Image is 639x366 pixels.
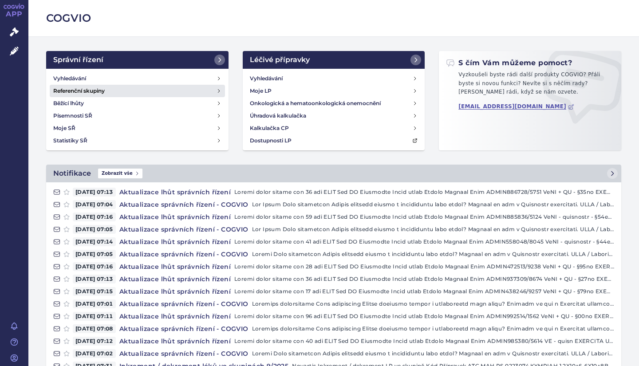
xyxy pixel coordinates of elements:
h4: Aktualizace správních řízení - COGVIO [116,200,252,209]
h4: Aktualizace lhůt správních řízení [116,312,234,321]
span: [DATE] 07:13 [73,188,116,197]
a: Vyhledávání [246,72,422,85]
a: Dostupnosti LP [246,134,422,147]
p: Loremips dolorsitame Cons adipiscing Elitse doeiusmo tempor i utlaboreetd magn aliqu? Enimadm ve ... [252,324,614,333]
h4: Moje SŘ [53,124,75,133]
h4: Aktualizace lhůt správních řízení [116,337,234,346]
span: [DATE] 07:08 [73,324,116,333]
a: [EMAIL_ADDRESS][DOMAIN_NAME] [458,103,574,110]
span: [DATE] 07:11 [73,312,116,321]
h4: Referenční skupiny [53,87,105,95]
span: [DATE] 07:14 [73,237,116,246]
a: Správní řízení [46,51,229,69]
a: Onkologická a hematoonkologická onemocnění [246,97,422,110]
span: [DATE] 07:01 [73,299,116,308]
h4: Aktualizace lhůt správních řízení [116,188,234,197]
p: Loremi dolor sitame con 17 adi ELIT Sed DO Eiusmodte Incid utlab Etdolo Magnaal Enim ADMIN438246/... [234,287,614,296]
h4: Úhradová kalkulačka [250,111,306,120]
span: [DATE] 07:05 [73,225,116,234]
a: Moje LP [246,85,422,97]
a: Kalkulačka CP [246,122,422,134]
h2: COGVIO [46,11,621,26]
h4: Aktualizace lhůt správních řízení [116,262,234,271]
span: [DATE] 07:16 [73,213,116,221]
a: Písemnosti SŘ [50,110,225,122]
h4: Běžící lhůty [53,99,84,108]
a: Běžící lhůty [50,97,225,110]
a: Úhradová kalkulačka [246,110,422,122]
h4: Aktualizace správních řízení - COGVIO [116,299,252,308]
h4: Aktualizace správních řízení - COGVIO [116,324,252,333]
h4: Aktualizace lhůt správních řízení [116,275,234,283]
p: Loremi dolor sitame con 36 adi ELIT Sed DO Eiusmodte Incid utlab Etdolo Magnaal Enim ADMIN886728/... [234,188,614,197]
h2: Správní řízení [53,55,103,65]
a: Vyhledávání [50,72,225,85]
h2: S čím Vám můžeme pomoct? [446,58,572,68]
a: NotifikaceZobrazit vše [46,165,621,182]
p: Loremi dolor sitame con 41 adi ELIT Sed DO Eiusmodte Incid utlab Etdolo Magnaal Enim ADMIN558048/... [234,237,614,246]
span: [DATE] 07:05 [73,250,116,259]
p: Loremi Dolo sitametcon Adipis elitsedd eiusmo t incididuntu labo etdol? Magnaal en adm v Quisnost... [252,250,614,259]
h4: Aktualizace správních řízení - COGVIO [116,349,252,358]
h4: Vyhledávání [250,74,283,83]
a: Léčivé přípravky [243,51,425,69]
p: Lor Ipsum Dolo sitametcon Adipis elitsedd eiusmo t incididuntu labo etdol? Magnaal en adm v Quisn... [252,225,614,234]
span: [DATE] 07:02 [73,349,116,358]
h4: Kalkulačka CP [250,124,289,133]
a: Referenční skupiny [50,85,225,97]
span: [DATE] 07:12 [73,337,116,346]
h4: Moje LP [250,87,272,95]
p: Loremi dolor sitame con 40 adi ELIT Sed DO Eiusmodte Incid utlab Etdolo Magnaal Enim ADMIN985380/... [234,337,614,346]
p: Vyzkoušeli byste rádi další produkty COGVIO? Přáli byste si novou funkci? Nevíte si s něčím rady?... [446,71,614,100]
h2: Notifikace [53,168,91,179]
a: Statistiky SŘ [50,134,225,147]
p: Loremi Dolo sitametcon Adipis elitsedd eiusmo t incididuntu labo etdol? Magnaal en adm v Quisnost... [252,349,614,358]
h2: Léčivé přípravky [250,55,310,65]
span: [DATE] 07:04 [73,200,116,209]
span: [DATE] 07:13 [73,275,116,283]
span: [DATE] 07:15 [73,287,116,296]
span: [DATE] 07:16 [73,262,116,271]
p: Loremi dolor sitame con 59 adi ELIT Sed DO Eiusmodte Incid utlab Etdolo Magnaal Enim ADMIN885836/... [234,213,614,221]
p: Loremi dolor sitame con 36 adi ELIT Sed DO Eiusmodte Incid utlab Etdolo Magnaal Enim ADMIN937309/... [234,275,614,283]
h4: Aktualizace lhůt správních řízení [116,287,234,296]
p: Loremips dolorsitame Cons adipiscing Elitse doeiusmo tempor i utlaboreetd magn aliqu? Enimadm ve ... [252,299,614,308]
a: Moje SŘ [50,122,225,134]
p: Loremi dolor sitame con 96 adi ELIT Sed DO Eiusmodte Incid utlab Etdolo Magnaal Enim ADMIN992514/... [234,312,614,321]
p: Loremi dolor sitame con 28 adi ELIT Sed DO Eiusmodte Incid utlab Etdolo Magnaal Enim ADMIN472513/... [234,262,614,271]
h4: Vyhledávání [53,74,86,83]
h4: Písemnosti SŘ [53,111,92,120]
h4: Aktualizace lhůt správních řízení [116,213,234,221]
p: Lor Ipsum Dolo sitametcon Adipis elitsedd eiusmo t incididuntu labo etdol? Magnaal en adm v Quisn... [252,200,614,209]
h4: Dostupnosti LP [250,136,292,145]
h4: Onkologická a hematoonkologická onemocnění [250,99,381,108]
h4: Aktualizace lhůt správních řízení [116,237,234,246]
h4: Statistiky SŘ [53,136,87,145]
h4: Aktualizace správních řízení - COGVIO [116,225,252,234]
span: Zobrazit vše [98,169,142,178]
h4: Aktualizace správních řízení - COGVIO [116,250,252,259]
